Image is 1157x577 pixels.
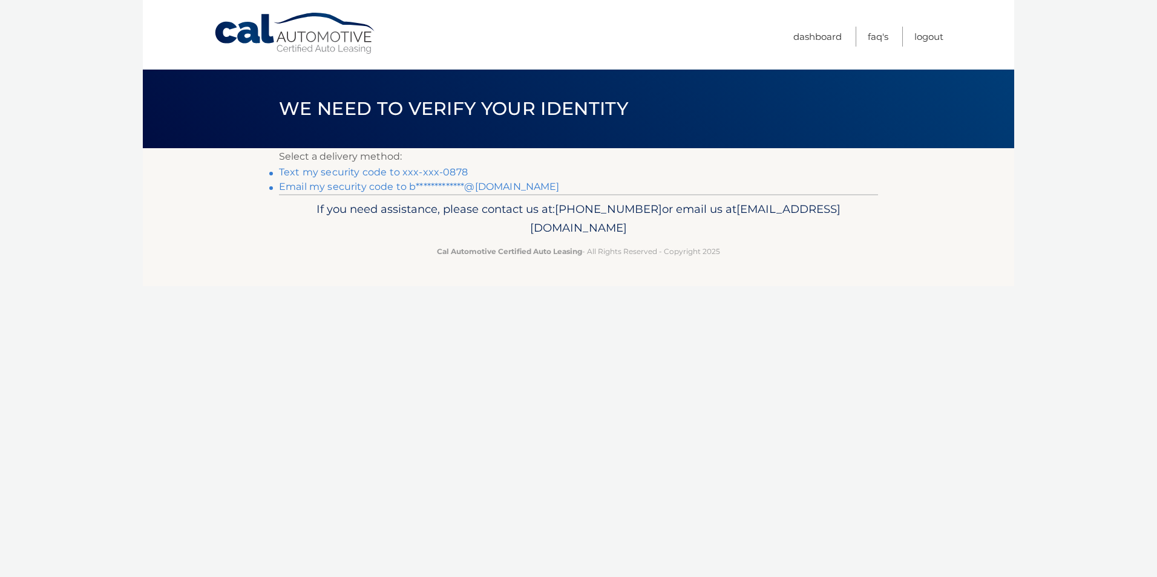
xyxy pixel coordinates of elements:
[437,247,582,256] strong: Cal Automotive Certified Auto Leasing
[279,148,878,165] p: Select a delivery method:
[868,27,888,47] a: FAQ's
[914,27,943,47] a: Logout
[279,166,468,178] a: Text my security code to xxx-xxx-0878
[287,245,870,258] p: - All Rights Reserved - Copyright 2025
[555,202,662,216] span: [PHONE_NUMBER]
[214,12,377,55] a: Cal Automotive
[279,97,628,120] span: We need to verify your identity
[793,27,842,47] a: Dashboard
[287,200,870,238] p: If you need assistance, please contact us at: or email us at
